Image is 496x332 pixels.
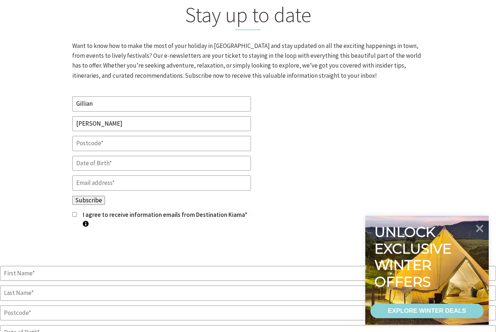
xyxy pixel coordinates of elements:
input: Subscribe [72,196,105,205]
input: Last Name* [72,116,251,131]
div: EXPLORE WINTER DEALS [388,304,466,318]
div: Unlock exclusive winter offers [374,224,455,290]
input: Postcode* [72,136,251,151]
a: EXPLORE WINTER DEALS [370,304,484,318]
input: Email address* [72,175,251,191]
label: I agree to receive information emails from Destination Kiama [83,210,251,230]
h2: Stay up to date [72,2,424,31]
p: Want to know how to make the most of your holiday in [GEOGRAPHIC_DATA] and stay updated on all th... [72,41,424,81]
input: Date of Birth* [72,156,251,171]
input: First Name* [72,96,251,112]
